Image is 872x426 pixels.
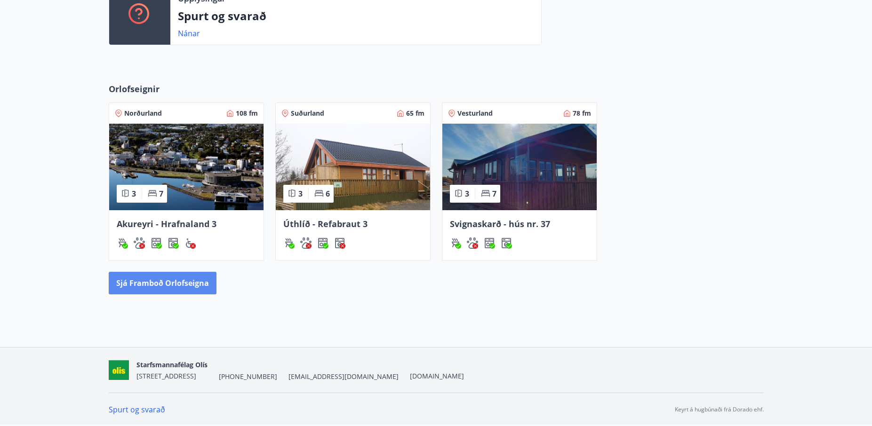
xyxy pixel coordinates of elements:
[109,360,129,380] img: zKKfP6KOkzrV16rlOvXjekfVdEO6DedhVoT8lYfP.png
[236,109,258,118] span: 108 fm
[450,237,461,249] img: ZXjrS3QKesehq6nQAPjaRuRTI364z8ohTALB4wBr.svg
[134,237,145,249] img: pxcaIm5dSOV3FS4whs1soiYWTwFQvksT25a9J10C.svg
[283,237,295,249] div: Gasgrill
[283,218,368,229] span: Úthlíð - Refabraut 3
[450,218,550,229] span: Svignaskarð - hús nr. 37
[492,189,496,199] span: 7
[406,109,424,118] span: 65 fm
[168,237,179,249] img: Dl16BY4EX9PAW649lg1C3oBuIaAsR6QVDQBO2cTm.svg
[334,237,345,249] div: Þvottavél
[134,237,145,249] div: Gæludýr
[136,360,208,369] span: Starfsmannafélag Olís
[117,218,216,229] span: Akureyri - Hrafnaland 3
[109,404,165,415] a: Spurt og svarað
[467,237,478,249] img: pxcaIm5dSOV3FS4whs1soiYWTwFQvksT25a9J10C.svg
[300,237,312,249] div: Gæludýr
[501,237,512,249] div: Þvottavél
[484,237,495,249] div: Uppþvottavél
[132,189,136,199] span: 3
[675,405,764,414] p: Keyrt á hugbúnaði frá Dorado ehf.
[410,371,464,380] a: [DOMAIN_NAME]
[151,237,162,249] div: Uppþvottavél
[159,189,163,199] span: 7
[298,189,303,199] span: 3
[283,237,295,249] img: ZXjrS3QKesehq6nQAPjaRuRTI364z8ohTALB4wBr.svg
[109,272,216,294] button: Sjá framboð orlofseigna
[317,237,328,249] img: 7hj2GulIrg6h11dFIpsIzg8Ak2vZaScVwTihwv8g.svg
[467,237,478,249] div: Gæludýr
[109,83,160,95] span: Orlofseignir
[334,237,345,249] img: Dl16BY4EX9PAW649lg1C3oBuIaAsR6QVDQBO2cTm.svg
[151,237,162,249] img: 7hj2GulIrg6h11dFIpsIzg8Ak2vZaScVwTihwv8g.svg
[117,237,128,249] img: ZXjrS3QKesehq6nQAPjaRuRTI364z8ohTALB4wBr.svg
[184,237,196,249] img: 8IYIKVZQyRlUC6HQIIUSdjpPGRncJsz2RzLgWvp4.svg
[124,109,162,118] span: Norðurland
[219,372,277,381] span: [PHONE_NUMBER]
[178,8,534,24] p: Spurt og svarað
[442,124,597,210] img: Paella dish
[450,237,461,249] div: Gasgrill
[288,372,399,381] span: [EMAIL_ADDRESS][DOMAIN_NAME]
[317,237,328,249] div: Uppþvottavél
[326,189,330,199] span: 6
[484,237,495,249] img: 7hj2GulIrg6h11dFIpsIzg8Ak2vZaScVwTihwv8g.svg
[276,124,430,210] img: Paella dish
[117,237,128,249] div: Gasgrill
[300,237,312,249] img: pxcaIm5dSOV3FS4whs1soiYWTwFQvksT25a9J10C.svg
[465,189,469,199] span: 3
[573,109,591,118] span: 78 fm
[184,237,196,249] div: Aðgengi fyrir hjólastól
[457,109,493,118] span: Vesturland
[168,237,179,249] div: Þvottavél
[109,124,264,210] img: Paella dish
[291,109,324,118] span: Suðurland
[501,237,512,249] img: Dl16BY4EX9PAW649lg1C3oBuIaAsR6QVDQBO2cTm.svg
[178,28,200,39] a: Nánar
[136,371,196,380] span: [STREET_ADDRESS]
